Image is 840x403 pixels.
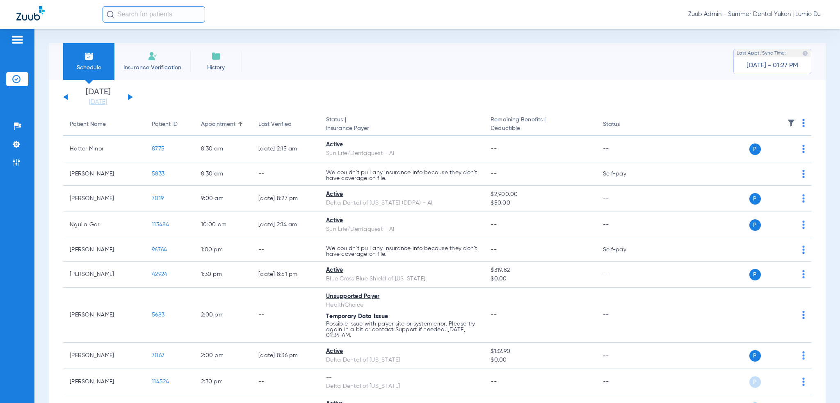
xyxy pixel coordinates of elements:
div: Last Verified [258,120,313,129]
span: $132.90 [491,347,590,356]
img: filter.svg [787,119,795,127]
th: Status | [320,113,484,136]
div: Active [326,216,477,225]
img: Manual Insurance Verification [148,51,157,61]
img: group-dot-blue.svg [802,246,805,254]
td: Self-pay [596,238,652,262]
td: Hatter Minor [63,136,145,162]
div: Active [326,141,477,149]
span: $0.00 [491,275,590,283]
td: [PERSON_NAME] [63,162,145,186]
td: 1:00 PM [194,238,252,262]
div: Patient ID [152,120,178,129]
td: [DATE] 8:51 PM [252,262,320,288]
input: Search for patients [103,6,205,23]
p: We couldn’t pull any insurance info because they don’t have coverage on file. [326,170,477,181]
span: P [749,193,761,205]
span: P [749,143,761,155]
span: Schedule [69,64,108,72]
span: Temporary Data Issue [326,314,388,319]
img: Search Icon [107,11,114,18]
td: -- [596,136,652,162]
img: Schedule [84,51,94,61]
div: Sun Life/Dentaquest - AI [326,149,477,158]
div: Delta Dental of [US_STATE] [326,356,477,364]
img: History [211,51,221,61]
span: 114524 [152,379,169,385]
div: Delta Dental of [US_STATE] [326,382,477,391]
div: HealthChoice [326,301,477,310]
td: -- [596,212,652,238]
td: -- [252,369,320,395]
td: [PERSON_NAME] [63,343,145,369]
td: -- [596,369,652,395]
img: group-dot-blue.svg [802,270,805,278]
td: 9:00 AM [194,186,252,212]
th: Remaining Benefits | [484,113,596,136]
span: $0.00 [491,356,590,364]
span: 7019 [152,196,164,201]
img: group-dot-blue.svg [802,378,805,386]
img: last sync help info [802,50,808,56]
img: group-dot-blue.svg [802,351,805,360]
div: Active [326,266,477,275]
div: Patient Name [70,120,106,129]
div: Unsupported Payer [326,292,477,301]
span: -- [491,379,497,385]
div: Last Verified [258,120,292,129]
td: Self-pay [596,162,652,186]
td: 8:30 AM [194,162,252,186]
td: [DATE] 2:14 AM [252,212,320,238]
span: -- [491,247,497,253]
td: -- [252,162,320,186]
span: -- [491,222,497,228]
td: -- [252,238,320,262]
td: 2:00 PM [194,343,252,369]
img: group-dot-blue.svg [802,119,805,127]
span: 113484 [152,222,169,228]
span: 8775 [152,146,164,152]
div: Patient ID [152,120,188,129]
span: Deductible [491,124,590,133]
th: Status [596,113,652,136]
span: P [749,376,761,388]
span: $319.82 [491,266,590,275]
span: Last Appt. Sync Time: [737,49,786,57]
td: [PERSON_NAME] [63,238,145,262]
td: [PERSON_NAME] [63,369,145,395]
li: [DATE] [73,88,123,106]
img: group-dot-blue.svg [802,311,805,319]
td: -- [596,288,652,343]
span: P [749,269,761,280]
div: Patient Name [70,120,139,129]
div: Blue Cross Blue Shield of [US_STATE] [326,275,477,283]
span: $50.00 [491,199,590,207]
img: hamburger-icon [11,35,24,45]
td: 8:30 AM [194,136,252,162]
img: Zuub Logo [16,6,45,20]
div: Delta Dental of [US_STATE] (DDPA) - AI [326,199,477,207]
span: -- [491,312,497,318]
div: Active [326,347,477,356]
img: group-dot-blue.svg [802,221,805,229]
span: P [749,219,761,231]
img: group-dot-blue.svg [802,170,805,178]
div: Appointment [201,120,235,129]
td: 2:30 PM [194,369,252,395]
img: group-dot-blue.svg [802,194,805,203]
p: We couldn’t pull any insurance info because they don’t have coverage on file. [326,246,477,257]
td: 1:30 PM [194,262,252,288]
td: -- [252,288,320,343]
td: [PERSON_NAME] [63,262,145,288]
div: Appointment [201,120,245,129]
td: 10:00 AM [194,212,252,238]
span: Insurance Verification [121,64,184,72]
td: [PERSON_NAME] [63,186,145,212]
img: group-dot-blue.svg [802,145,805,153]
td: -- [596,186,652,212]
span: [DATE] - 01:27 PM [746,61,798,70]
span: P [749,350,761,362]
span: -- [491,146,497,152]
p: Possible issue with payer site or system error. Please try again in a bit or contact Support if n... [326,321,477,338]
span: -- [491,171,497,177]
